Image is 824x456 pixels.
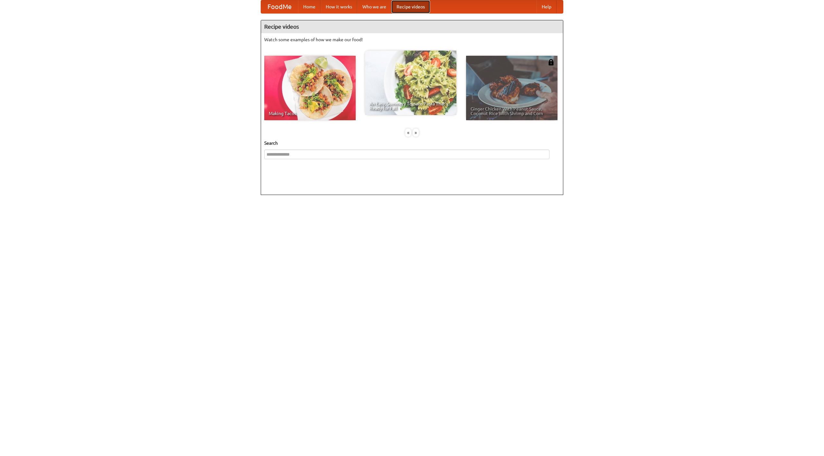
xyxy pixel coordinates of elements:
span: An Easy, Summery Tomato Pasta That's Ready for Fall [370,102,452,111]
a: Recipe videos [391,0,430,13]
a: Who we are [357,0,391,13]
a: Home [298,0,321,13]
span: Making Tacos [269,111,351,116]
div: « [405,129,411,137]
a: An Easy, Summery Tomato Pasta That's Ready for Fall [365,51,456,115]
h5: Search [264,140,560,146]
img: 483408.png [548,59,554,65]
a: Help [537,0,557,13]
a: FoodMe [261,0,298,13]
h4: Recipe videos [261,20,563,33]
p: Watch some examples of how we make our food! [264,36,560,43]
div: » [413,129,419,137]
a: How it works [321,0,357,13]
a: Making Tacos [264,56,356,120]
